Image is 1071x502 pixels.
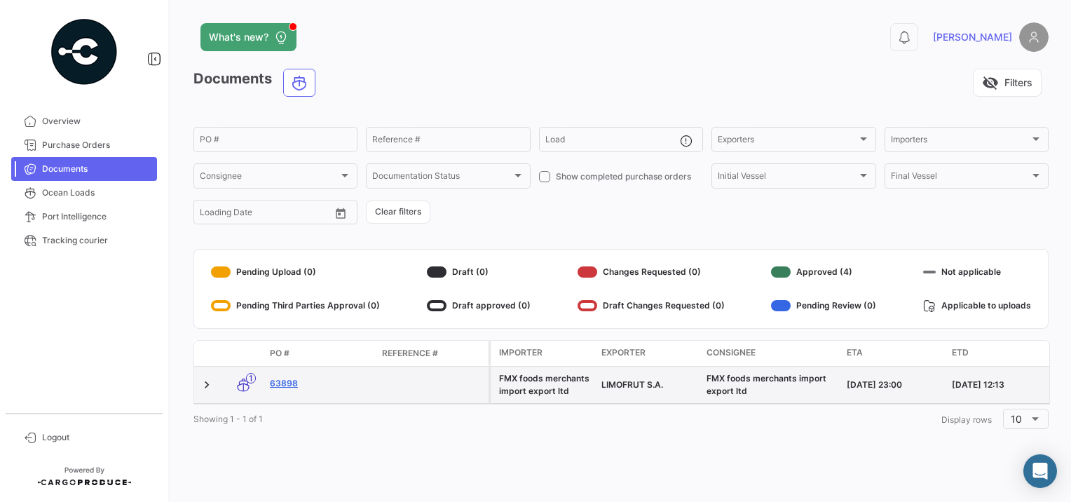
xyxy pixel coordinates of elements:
datatable-header-cell: Importer [491,341,596,366]
img: powered-by.png [49,17,119,87]
button: Ocean [284,69,315,96]
datatable-header-cell: ETA [841,341,946,366]
img: placeholder-user.png [1019,22,1049,52]
button: Clear filters [366,201,430,224]
span: Tracking courier [42,234,151,247]
span: Consignee [200,173,339,183]
div: Pending Third Parties Approval (0) [211,294,380,317]
a: Tracking courier [11,229,157,252]
input: From [200,210,219,219]
div: [DATE] 12:13 [952,379,1046,391]
span: 1 [246,373,256,384]
datatable-header-cell: ETD [946,341,1051,366]
button: visibility_offFilters [973,69,1042,97]
span: [PERSON_NAME] [933,30,1012,44]
span: Final Vessel [891,173,1030,183]
span: Importer [499,346,543,359]
span: Consignee [707,346,756,359]
span: Show completed purchase orders [556,170,691,183]
span: Importers [891,137,1030,147]
a: Ocean Loads [11,181,157,205]
span: Logout [42,431,151,444]
span: Documentation Status [372,173,511,183]
span: Overview [42,115,151,128]
datatable-header-cell: Transport mode [222,348,264,359]
a: 63898 [270,377,371,390]
h3: Documents [193,69,320,97]
div: Not applicable [923,261,1031,283]
span: Purchase Orders [42,139,151,151]
datatable-header-cell: Consignee [701,341,841,366]
a: Expand/Collapse Row [200,378,214,392]
div: Applicable to uploads [923,294,1031,317]
span: 10 [1011,413,1022,425]
span: visibility_off [982,74,999,91]
div: LIMOFRUT S.A. [601,379,695,391]
a: Purchase Orders [11,133,157,157]
span: Port Intelligence [42,210,151,223]
span: What's new? [209,30,268,44]
datatable-header-cell: Reference # [376,341,489,365]
datatable-header-cell: PO # [264,341,376,365]
span: Initial Vessel [718,173,857,183]
span: ETD [952,346,969,359]
div: Pending Upload (0) [211,261,380,283]
span: FMX foods merchants import export ltd [707,373,826,396]
span: Reference # [382,347,438,360]
div: Changes Requested (0) [578,261,725,283]
a: Overview [11,109,157,133]
div: Draft approved (0) [427,294,531,317]
datatable-header-cell: Exporter [596,341,701,366]
div: Approved (4) [771,261,876,283]
div: Draft Changes Requested (0) [578,294,725,317]
div: Pending Review (0) [771,294,876,317]
div: Abrir Intercom Messenger [1023,454,1057,488]
a: Documents [11,157,157,181]
button: Open calendar [330,203,351,224]
span: ETA [847,346,863,359]
div: [DATE] 23:00 [847,379,941,391]
span: Exporters [718,137,857,147]
span: Display rows [941,414,992,425]
div: Draft (0) [427,261,531,283]
span: Documents [42,163,151,175]
input: To [229,210,292,219]
span: Ocean Loads [42,186,151,199]
span: PO # [270,347,289,360]
button: What's new? [200,23,296,51]
div: FMX foods merchants import export ltd [499,372,590,398]
span: Showing 1 - 1 of 1 [193,414,263,424]
a: Port Intelligence [11,205,157,229]
span: Exporter [601,346,646,359]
